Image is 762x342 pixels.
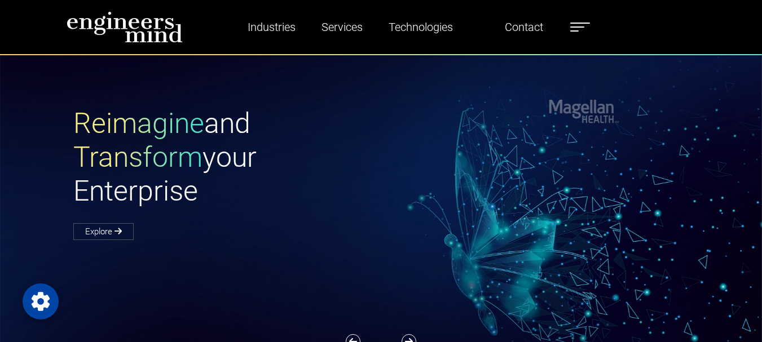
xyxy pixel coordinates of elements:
[500,14,548,40] a: Contact
[384,14,457,40] a: Technologies
[67,11,183,43] img: logo
[317,14,367,40] a: Services
[73,223,134,240] a: Explore
[243,14,300,40] a: Industries
[73,107,204,140] span: Reimagine
[73,141,202,174] span: Transform
[73,106,381,208] h1: and your Enterprise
